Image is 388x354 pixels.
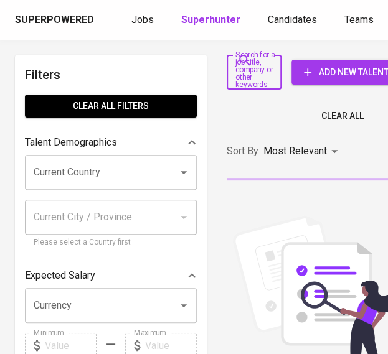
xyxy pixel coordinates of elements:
[263,140,342,163] div: Most Relevant
[227,144,258,159] p: Sort By
[181,14,240,26] b: Superhunter
[25,135,117,150] p: Talent Demographics
[15,13,97,27] a: Superpowered
[25,65,197,85] h6: Filters
[25,263,197,288] div: Expected Salary
[268,12,319,28] a: Candidates
[35,98,187,114] span: Clear All filters
[131,12,156,28] a: Jobs
[316,105,369,128] button: Clear All
[15,13,94,27] div: Superpowered
[25,95,197,118] button: Clear All filters
[175,164,192,181] button: Open
[344,12,376,28] a: Teams
[268,14,317,26] span: Candidates
[263,144,327,159] p: Most Relevant
[25,268,95,283] p: Expected Salary
[181,12,243,28] a: Superhunter
[131,14,154,26] span: Jobs
[321,108,364,124] span: Clear All
[175,297,192,314] button: Open
[34,236,188,249] p: Please select a Country first
[25,130,197,155] div: Talent Demographics
[344,14,374,26] span: Teams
